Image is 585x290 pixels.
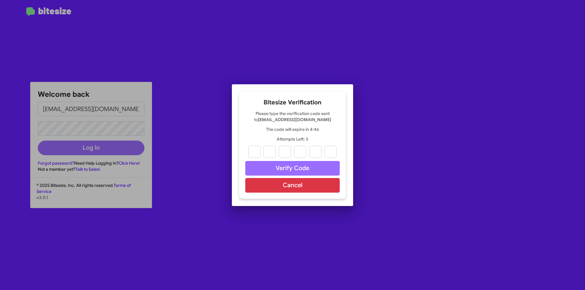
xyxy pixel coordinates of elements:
[245,126,340,132] p: The code will expire in 4:46
[245,98,340,107] h2: Bitesize Verification
[245,110,340,123] p: Please type the verification code sent to
[245,178,340,193] button: Cancel
[258,117,331,122] strong: [EMAIL_ADDRESS][DOMAIN_NAME]
[245,136,340,142] p: Attempts Left: 5
[245,161,340,176] button: Verify Code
